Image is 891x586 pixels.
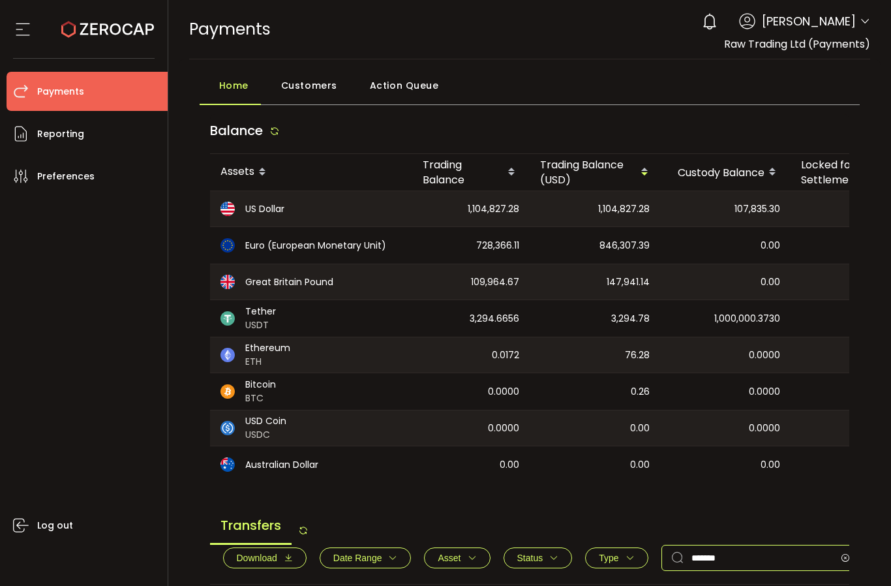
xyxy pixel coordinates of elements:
[492,348,519,363] span: 0.0172
[611,311,650,326] span: 3,294.78
[625,348,650,363] span: 76.28
[220,202,235,217] img: usd_portfolio.svg
[333,553,382,563] span: Date Range
[504,547,573,568] button: Status
[245,414,286,428] span: USD Coin
[585,547,648,568] button: Type
[438,553,461,563] span: Asset
[245,305,276,318] span: Tether
[189,18,271,40] span: Payments
[749,348,780,363] span: 0.0000
[237,553,277,563] span: Download
[471,275,519,290] span: 109,964.67
[245,318,276,332] span: USDT
[37,516,73,535] span: Log out
[739,445,891,586] iframe: Chat Widget
[220,238,235,253] img: eur_portfolio.svg
[470,311,519,326] span: 3,294.6656
[210,161,412,183] div: Assets
[424,547,490,568] button: Asset
[476,238,519,253] span: 728,366.11
[761,275,780,290] span: 0.00
[599,238,650,253] span: 846,307.39
[488,421,519,436] span: 0.0000
[749,384,780,399] span: 0.0000
[630,457,650,472] span: 0.00
[220,348,235,363] img: eth_portfolio.svg
[660,161,791,183] div: Custody Balance
[631,384,650,399] span: 0.26
[245,428,286,442] span: USDC
[220,384,235,399] img: btc_portfolio.svg
[599,553,618,563] span: Type
[37,167,95,186] span: Preferences
[210,121,263,140] span: Balance
[630,421,650,436] span: 0.00
[500,457,519,472] span: 0.00
[219,72,249,99] span: Home
[220,421,235,436] img: usdc_portfolio.svg
[370,72,439,99] span: Action Queue
[245,202,284,216] span: US Dollar
[37,82,84,101] span: Payments
[245,239,386,253] span: Euro (European Monetary Unit)
[281,72,337,99] span: Customers
[245,275,333,289] span: Great Britain Pound
[37,125,84,144] span: Reporting
[598,202,650,217] span: 1,104,827.28
[245,392,276,405] span: BTC
[245,458,318,472] span: Australian Dollar
[468,202,519,217] span: 1,104,827.28
[734,202,780,217] span: 107,835.30
[749,421,780,436] span: 0.0000
[320,547,412,568] button: Date Range
[530,157,660,187] div: Trading Balance (USD)
[517,553,543,563] span: Status
[245,341,290,355] span: Ethereum
[761,238,780,253] span: 0.00
[607,275,650,290] span: 147,941.14
[412,157,530,187] div: Trading Balance
[762,12,856,30] span: [PERSON_NAME]
[210,508,292,545] span: Transfers
[714,311,780,326] span: 1,000,000.3730
[488,384,519,399] span: 0.0000
[223,547,307,568] button: Download
[245,378,276,392] span: Bitcoin
[220,311,235,326] img: usdt_portfolio.svg
[724,37,870,52] span: Raw Trading Ltd (Payments)
[245,355,290,369] span: ETH
[220,275,235,290] img: gbp_portfolio.svg
[220,457,235,472] img: aud_portfolio.svg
